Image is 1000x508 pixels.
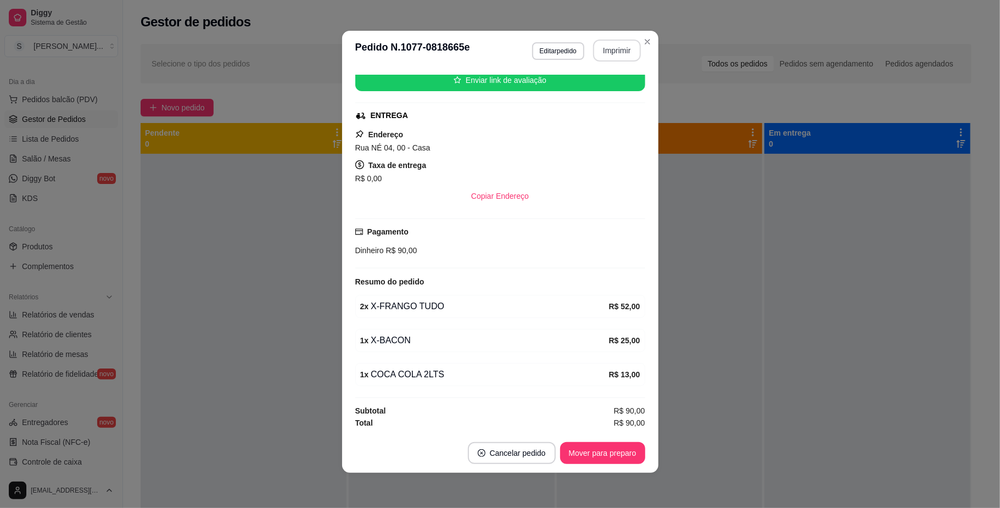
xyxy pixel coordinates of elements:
[368,161,427,170] strong: Taxa de entrega
[355,143,431,152] span: Rua NÉ 04, 00 - Casa
[355,40,470,62] h3: Pedido N. 1077-0818665e
[609,336,640,345] strong: R$ 25,00
[371,110,408,121] div: ENTREGA
[609,302,640,311] strong: R$ 52,00
[360,334,609,347] div: X-BACON
[355,174,382,183] span: R$ 0,00
[360,368,609,381] div: COCA COLA 2LTS
[368,130,404,139] strong: Endereço
[355,69,645,91] button: starEnviar link de avaliação
[560,442,645,464] button: Mover para preparo
[468,442,556,464] button: close-circleCancelar pedido
[360,370,369,379] strong: 1 x
[360,336,369,345] strong: 1 x
[614,417,645,429] span: R$ 90,00
[355,228,363,236] span: credit-card
[360,300,609,313] div: X-FRANGO TUDO
[639,33,656,51] button: Close
[384,246,417,255] span: R$ 90,00
[355,246,384,255] span: Dinheiro
[355,130,364,138] span: pushpin
[614,405,645,417] span: R$ 90,00
[462,185,538,207] button: Copiar Endereço
[532,42,584,60] button: Editarpedido
[367,227,409,236] strong: Pagamento
[355,418,373,427] strong: Total
[593,40,641,62] button: Imprimir
[478,449,485,457] span: close-circle
[355,160,364,169] span: dollar
[609,370,640,379] strong: R$ 13,00
[360,302,369,311] strong: 2 x
[355,406,386,415] strong: Subtotal
[355,277,424,286] strong: Resumo do pedido
[454,76,461,84] span: star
